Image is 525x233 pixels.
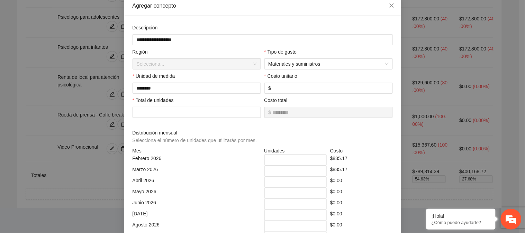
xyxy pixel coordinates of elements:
span: Distribución mensual [133,129,260,144]
div: Chatee con nosotros ahora [36,35,116,44]
div: Abril 2026 [131,177,263,188]
div: Agregar concepto [133,2,393,10]
div: Febrero 2026 [131,155,263,166]
div: Junio 2026 [131,199,263,210]
label: Costo total [264,96,288,104]
span: Estamos en línea. [40,77,96,147]
div: Costo [328,147,395,155]
span: $ [269,84,271,92]
div: $0.00 [328,210,395,221]
div: Mes [131,147,263,155]
div: $0.00 [328,177,395,188]
div: Mayo 2026 [131,188,263,199]
p: ¿Cómo puedo ayudarte? [432,220,490,225]
span: Selecciona el número de unidades que utilizarás por mes. [133,138,257,143]
span: Materiales y suministros [269,59,389,69]
div: Minimizar ventana de chat en vivo [114,3,130,20]
div: Agosto 2026 [131,221,263,232]
label: Costo unitario [264,72,298,80]
div: [DATE] [131,210,263,221]
span: close [389,3,395,8]
div: $0.00 [328,188,395,199]
div: $835.17 [328,155,395,166]
div: Unidades [263,147,329,155]
div: $835.17 [328,166,395,177]
label: Total de unidades [133,96,174,104]
textarea: Escriba su mensaje y pulse “Intro” [3,158,132,182]
div: Marzo 2026 [131,166,263,177]
div: $0.00 [328,199,395,210]
label: Tipo de gasto [264,48,297,56]
span: $ [269,109,271,116]
label: Descripción [133,24,158,31]
div: $0.00 [328,221,395,232]
label: Región [133,48,148,56]
div: ¡Hola! [432,213,490,219]
label: Unidad de medida [133,72,175,80]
